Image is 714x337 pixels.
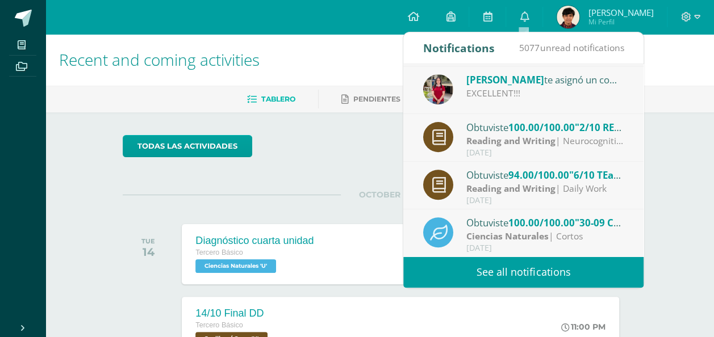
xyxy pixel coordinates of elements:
a: Tablero [247,90,295,108]
img: 9176a59140aa10ae3b0dffacfa8c7879.png [557,6,579,28]
div: [DATE] [466,243,624,253]
span: "30-09 CORTO 3" [575,216,653,229]
div: EXCELLENT!!! [466,87,624,100]
div: TUE [141,237,155,245]
div: 14 [141,245,155,259]
span: [PERSON_NAME] [466,73,544,86]
span: [PERSON_NAME] [588,7,653,18]
strong: Ciencias Naturales [466,230,549,242]
span: "6/10 TEams reading in class" [569,168,707,182]
div: [DATE] [466,148,624,158]
div: [DATE] [466,196,624,205]
span: Tercero Básico [195,321,243,329]
strong: Reading and Writing [466,134,556,147]
span: Tablero [261,95,295,103]
span: 100.00/100.00 [508,121,575,134]
div: Notifications [423,32,495,64]
a: todas las Actividades [123,135,252,157]
div: 11:00 PM [561,322,606,332]
span: Mi Perfil [588,17,653,27]
img: ea60e6a584bd98fae00485d881ebfd6b.png [423,74,453,104]
div: | Cortos [466,230,624,243]
span: Tercero Básico [195,248,243,256]
span: 100.00/100.00 [508,216,575,229]
span: Pendientes de entrega [353,95,450,103]
span: unread notifications [519,41,624,54]
strong: Reading and Writing [466,182,556,195]
a: Pendientes de entrega [341,90,450,108]
div: Obtuviste en [466,215,624,230]
div: Obtuviste en [466,120,624,134]
div: | Neurocognitive Project [466,134,624,148]
span: 94.00/100.00 [508,168,569,182]
span: OCTOBER [341,189,419,200]
span: 5077 [519,41,540,54]
div: Obtuviste en [466,167,624,182]
div: | Daily Work [466,182,624,195]
div: 14/10 Final DD [195,307,270,319]
span: Ciencias Naturales 'U' [195,259,276,273]
a: See all notifications [403,256,644,288]
div: Diagnóstico cuarta unidad [195,235,314,247]
span: Recent and coming activities [59,49,260,70]
div: te asignó un comentario en '2/10 REading and Writing, oral presentation in class, mental diseases... [466,72,624,87]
